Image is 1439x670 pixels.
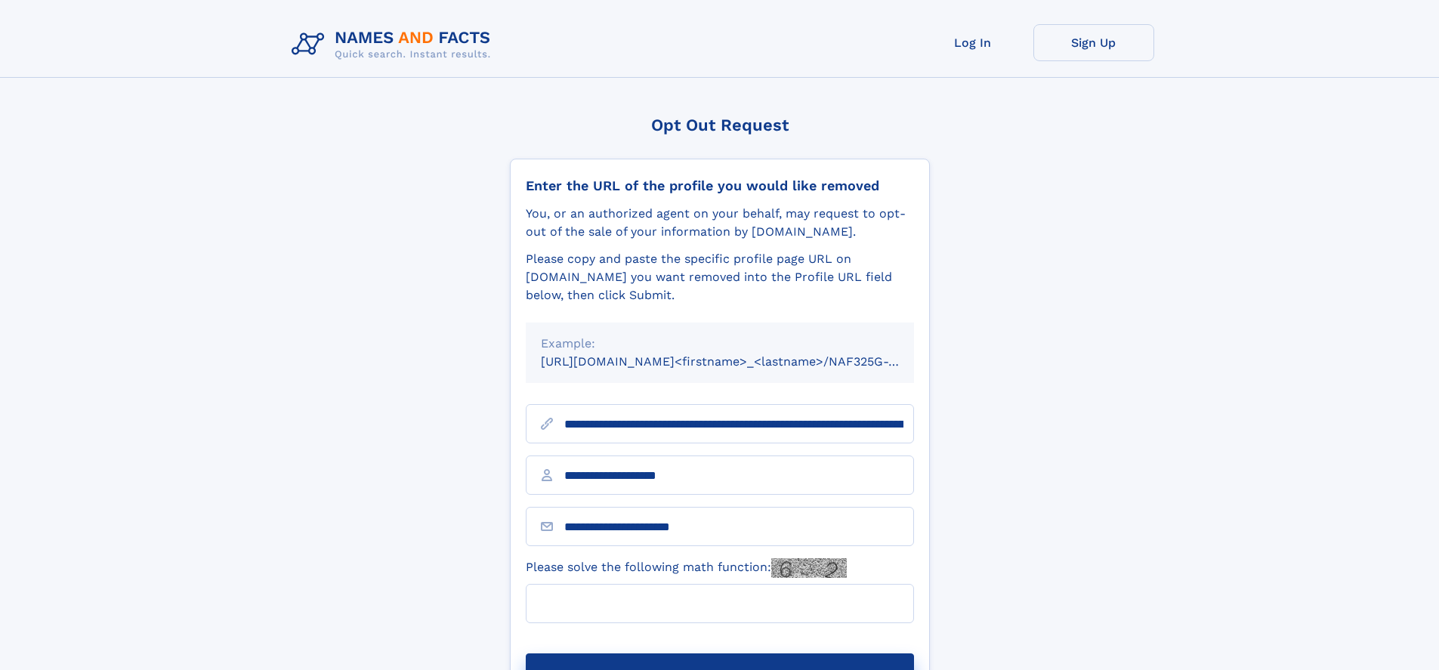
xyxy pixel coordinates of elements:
div: Opt Out Request [510,116,930,134]
img: Logo Names and Facts [286,24,503,65]
label: Please solve the following math function: [526,558,847,578]
a: Log In [912,24,1033,61]
a: Sign Up [1033,24,1154,61]
div: You, or an authorized agent on your behalf, may request to opt-out of the sale of your informatio... [526,205,914,241]
small: [URL][DOMAIN_NAME]<firstname>_<lastname>/NAF325G-xxxxxxxx [541,354,943,369]
div: Enter the URL of the profile you would like removed [526,178,914,194]
div: Example: [541,335,899,353]
div: Please copy and paste the specific profile page URL on [DOMAIN_NAME] you want removed into the Pr... [526,250,914,304]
